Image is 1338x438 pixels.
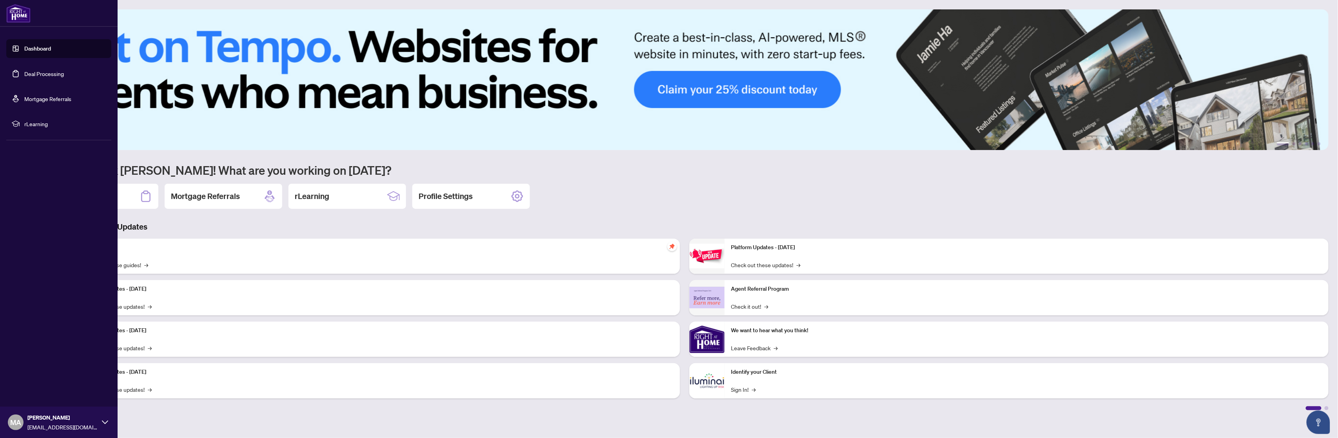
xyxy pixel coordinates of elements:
[1305,142,1308,145] button: 4
[731,326,1322,335] p: We want to hear what you think!
[764,302,768,311] span: →
[731,302,768,311] a: Check it out!→
[24,95,71,102] a: Mortgage Referrals
[689,363,725,398] img: Identify your Client
[82,368,674,376] p: Platform Updates - [DATE]
[148,385,152,394] span: →
[10,417,21,428] span: MA
[148,302,152,311] span: →
[796,261,800,269] span: →
[731,385,756,394] a: Sign In!→
[1299,142,1302,145] button: 3
[731,285,1322,293] p: Agent Referral Program
[24,45,51,52] a: Dashboard
[731,261,800,269] a: Check out these updates!→
[774,344,778,352] span: →
[24,119,106,128] span: rLearning
[6,4,31,23] img: logo
[41,163,1329,177] h1: Welcome back [PERSON_NAME]! What are you working on [DATE]?
[667,242,677,251] span: pushpin
[41,9,1329,150] img: Slide 0
[1318,142,1321,145] button: 6
[752,385,756,394] span: →
[148,344,152,352] span: →
[1277,142,1289,145] button: 1
[1293,142,1296,145] button: 2
[1307,411,1330,434] button: Open asap
[295,191,329,202] h2: rLearning
[689,244,725,268] img: Platform Updates - June 23, 2025
[1311,142,1314,145] button: 5
[82,326,674,335] p: Platform Updates - [DATE]
[689,287,725,308] img: Agent Referral Program
[731,368,1322,376] p: Identify your Client
[41,221,1329,232] h3: Brokerage & Industry Updates
[731,344,778,352] a: Leave Feedback→
[82,243,674,252] p: Self-Help
[731,243,1322,252] p: Platform Updates - [DATE]
[171,191,240,202] h2: Mortgage Referrals
[24,70,64,77] a: Deal Processing
[27,413,98,422] span: [PERSON_NAME]
[419,191,473,202] h2: Profile Settings
[144,261,148,269] span: →
[27,423,98,431] span: [EMAIL_ADDRESS][DOMAIN_NAME]
[82,285,674,293] p: Platform Updates - [DATE]
[689,322,725,357] img: We want to hear what you think!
